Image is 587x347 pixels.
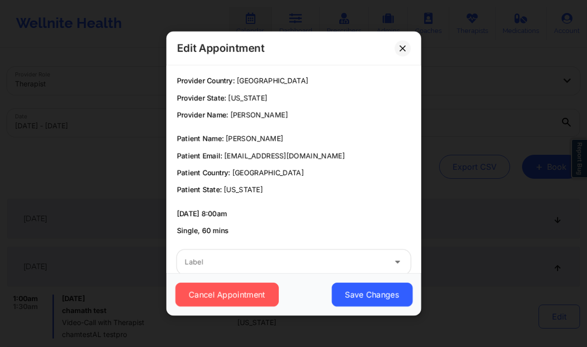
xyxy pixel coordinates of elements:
[177,226,411,236] p: Single, 60 mins
[177,151,411,161] p: Patient Email:
[226,134,283,143] span: [PERSON_NAME]
[177,185,411,195] p: Patient State:
[228,93,267,102] span: [US_STATE]
[177,209,411,219] p: [DATE] 8:00am
[177,110,411,120] p: Provider Name:
[177,168,411,178] p: Patient Country:
[177,76,411,86] p: Provider Country:
[177,41,264,55] h2: Edit Appointment
[331,283,412,307] button: Save Changes
[224,185,263,194] span: [US_STATE]
[224,151,345,160] span: [EMAIL_ADDRESS][DOMAIN_NAME]
[232,168,304,177] span: [GEOGRAPHIC_DATA]
[237,76,308,85] span: [GEOGRAPHIC_DATA]
[175,283,278,307] button: Cancel Appointment
[177,134,411,144] p: Patient Name:
[177,93,411,103] p: Provider State:
[230,110,288,119] span: [PERSON_NAME]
